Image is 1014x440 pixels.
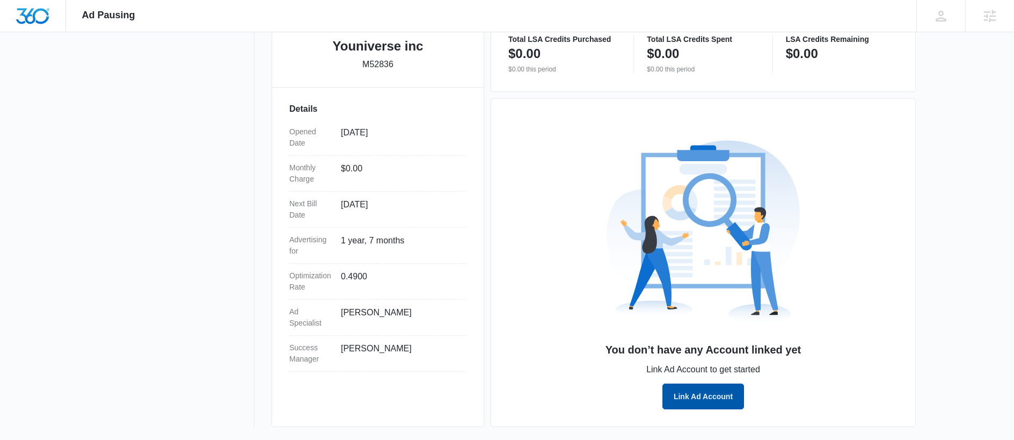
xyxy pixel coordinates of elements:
dt: Opened Date [289,126,332,149]
div: Opened Date[DATE] [289,120,466,156]
dd: 0.4900 [341,270,458,293]
div: Ad Specialist[PERSON_NAME] [289,300,466,336]
p: $0.00 [647,45,679,62]
dt: Advertising for [289,234,332,257]
p: LSA Credits Remaining [786,35,898,43]
p: Total LSA Credits Spent [647,35,759,43]
button: Link Ad Account [662,384,744,409]
p: Link Ad Account to get started [508,363,898,376]
dt: Next Bill Date [289,198,332,221]
h3: You don’t have any Account linked yet [508,342,898,358]
h3: Details [289,103,466,116]
dd: [DATE] [341,198,458,221]
dd: [PERSON_NAME] [341,342,458,365]
img: No Data [607,135,800,329]
h2: Youniverse inc [333,37,424,56]
dt: Success Manager [289,342,332,365]
dd: [PERSON_NAME] [341,306,458,329]
div: Optimization Rate0.4900 [289,264,466,300]
div: Monthly Charge$0.00 [289,156,466,192]
dt: Ad Specialist [289,306,332,329]
p: Total LSA Credits Purchased [508,35,621,43]
dd: $0.00 [341,162,458,185]
p: $0.00 this period [647,64,759,74]
dd: [DATE] [341,126,458,149]
div: Advertising for1 year, 7 months [289,228,466,264]
div: Success Manager[PERSON_NAME] [289,336,466,372]
p: M52836 [362,58,393,71]
dt: Optimization Rate [289,270,332,293]
p: $0.00 [786,45,818,62]
p: $0.00 this period [508,64,621,74]
dt: Monthly Charge [289,162,332,185]
p: $0.00 [508,45,541,62]
dd: 1 year, 7 months [341,234,458,257]
div: Next Bill Date[DATE] [289,192,466,228]
span: Ad Pausing [82,10,135,21]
